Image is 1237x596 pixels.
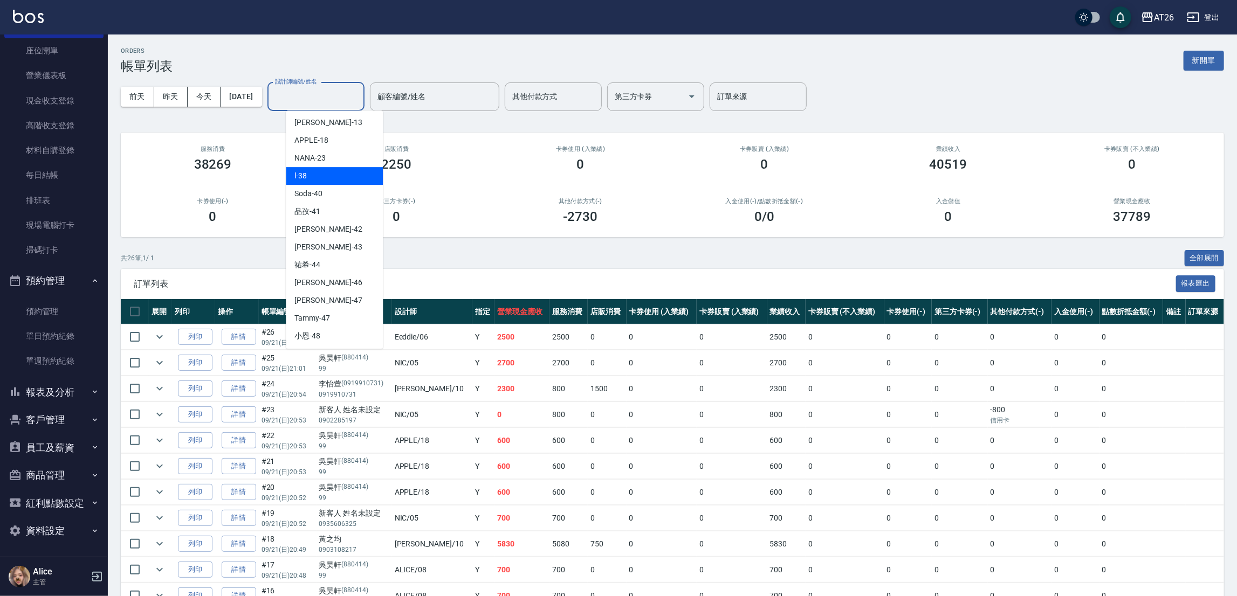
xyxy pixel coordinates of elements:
button: 列印 [178,406,212,423]
button: expand row [152,510,168,526]
td: 2500 [549,324,588,350]
td: Y [472,350,494,376]
h3: 0 [209,209,217,224]
span: Tammy -47 [294,313,330,324]
a: 詳情 [222,484,256,501]
h3: 2250 [382,157,412,172]
p: (0919910731) [341,378,383,390]
p: (880414) [341,430,368,441]
a: 報表匯出 [1176,278,1216,288]
td: [PERSON_NAME] /10 [392,531,473,557]
td: 0 [932,324,988,350]
td: 2700 [549,350,588,376]
th: 帳單編號/時間 [259,299,317,324]
a: 排班表 [4,188,104,213]
button: 員工及薪資 [4,434,104,462]
button: 列印 [178,562,212,578]
button: 列印 [178,329,212,345]
td: 5830 [494,531,549,557]
td: 0 [1052,531,1099,557]
button: expand row [152,329,168,345]
td: 0 [588,428,626,453]
h2: 入金儲值 [869,198,1027,205]
td: 0 [1052,324,1099,350]
td: 0 [1099,454,1164,479]
td: 0 [806,480,884,505]
button: 商品管理 [4,461,104,489]
h2: 店販消費 [318,145,476,153]
button: 今天 [188,87,221,107]
td: 0 [806,454,884,479]
h3: 0 [577,157,585,172]
h2: ORDERS [121,47,173,54]
td: Y [472,454,494,479]
td: 0 [884,428,932,453]
h3: 服務消費 [134,145,292,153]
td: 0 [1099,402,1164,427]
a: 詳情 [222,562,256,578]
td: 0 [806,324,884,350]
td: Y [472,376,494,401]
td: 0 [627,376,697,401]
td: 0 [1052,480,1099,505]
div: 吳昊軒 [319,352,389,364]
td: 0 [697,402,767,427]
button: 列印 [178,536,212,552]
p: 0919910731 [319,390,389,399]
h3: -2730 [563,209,598,224]
a: 詳情 [222,510,256,526]
td: 600 [494,454,549,479]
td: 0 [884,350,932,376]
td: 0 [627,480,697,505]
td: #21 [259,454,317,479]
td: 0 [627,402,697,427]
td: 0 [988,324,1052,350]
button: 新開單 [1184,51,1224,71]
td: Y [472,505,494,531]
td: 0 [1052,402,1099,427]
a: 材料自購登錄 [4,138,104,163]
td: 0 [1099,505,1164,531]
td: 0 [1052,428,1099,453]
td: 5830 [767,531,806,557]
td: 0 [988,428,1052,453]
td: APPLE /18 [392,480,473,505]
td: 0 [627,454,697,479]
td: 0 [884,376,932,401]
td: 0 [806,531,884,557]
td: 600 [494,480,549,505]
p: (880414) [341,352,368,364]
td: 2300 [494,376,549,401]
td: Eeddie /06 [392,324,473,350]
td: 0 [627,505,697,531]
button: 資料設定 [4,517,104,545]
td: 0 [1099,531,1164,557]
button: 昨天 [154,87,188,107]
th: 卡券販賣 (不入業績) [806,299,884,324]
th: 列印 [172,299,215,324]
td: 700 [494,505,549,531]
td: 0 [884,480,932,505]
button: expand row [152,484,168,500]
p: 09/21 (日) 20:53 [262,441,314,451]
td: 0 [884,324,932,350]
td: 0 [988,350,1052,376]
td: Y [472,480,494,505]
span: [PERSON_NAME] -42 [294,224,362,235]
button: 列印 [178,380,212,397]
td: 0 [806,402,884,427]
td: 0 [1052,505,1099,531]
td: #20 [259,480,317,505]
button: 列印 [178,510,212,526]
div: 新客人 姓名未設定 [319,508,389,519]
td: 800 [767,402,806,427]
td: 700 [549,505,588,531]
a: 詳情 [222,380,256,397]
img: Logo [13,10,44,23]
span: [PERSON_NAME] -13 [294,117,362,128]
td: 600 [549,480,588,505]
p: 09/21 (日) 20:49 [262,545,314,555]
p: 99 [319,441,389,451]
img: Person [9,566,30,587]
td: 800 [549,376,588,401]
